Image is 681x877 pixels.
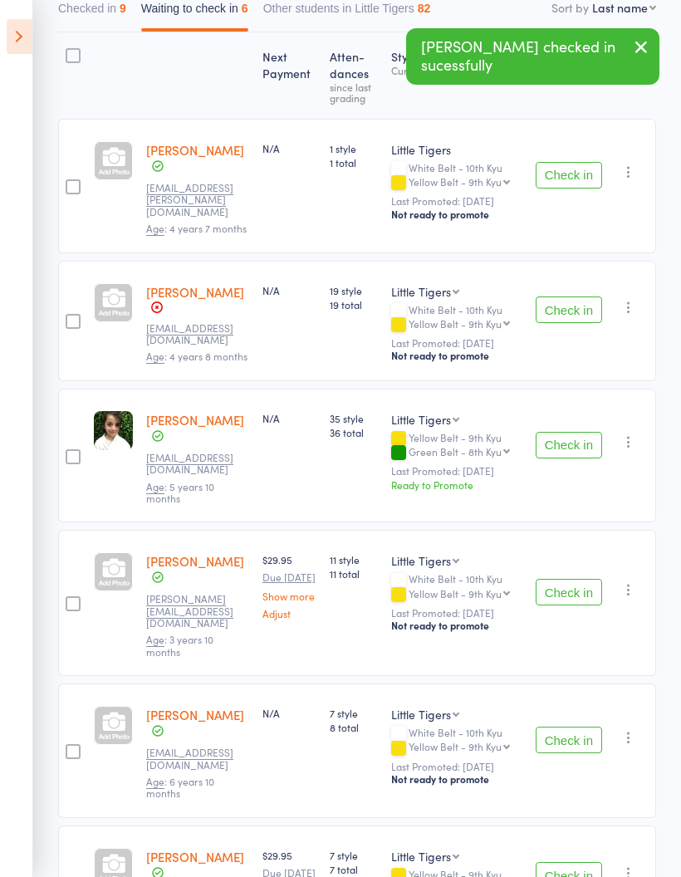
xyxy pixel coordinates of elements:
button: Check in [536,579,602,605]
div: Little Tigers [391,411,451,428]
div: Little Tigers [391,848,451,865]
a: [PERSON_NAME] [146,411,244,429]
div: White Belt - 10th Kyu [391,304,522,332]
a: Show more [262,590,316,601]
div: 6 [242,2,248,15]
div: Not ready to promote [391,772,522,786]
span: 36 total [330,425,378,439]
div: N/A [262,706,316,720]
span: 11 total [330,566,378,581]
div: Next Payment [256,40,323,111]
div: $29.95 [262,552,316,618]
small: Last Promoted: [DATE] [391,607,522,619]
small: Last Promoted: [DATE] [391,761,522,772]
div: White Belt - 10th Kyu [391,162,522,190]
span: 11 style [330,552,378,566]
span: : 4 years 7 months [146,221,247,236]
span: 7 style [330,848,378,862]
div: Current / Next Rank [391,65,522,76]
div: Yellow Belt - 9th Kyu [391,432,522,460]
div: 9 [120,2,126,15]
div: N/A [262,283,316,297]
a: [PERSON_NAME] [146,706,244,723]
div: Little Tigers [391,141,522,158]
span: 8 total [330,720,378,734]
div: Not ready to promote [391,208,522,221]
div: 82 [418,2,431,15]
div: Yellow Belt - 9th Kyu [409,176,502,187]
div: Not ready to promote [391,619,522,632]
a: [PERSON_NAME] [146,283,244,301]
a: Adjust [262,608,316,619]
span: : 6 years 10 months [146,774,214,800]
a: [PERSON_NAME] [146,141,244,159]
button: Check in [536,296,602,323]
small: saskia.helten@gmail.com [146,182,249,218]
span: 1 style [330,141,378,155]
span: : 3 years 10 months [146,632,213,658]
small: Due [DATE] [262,571,316,583]
div: White Belt - 10th Kyu [391,573,522,601]
div: Yellow Belt - 9th Kyu [409,588,502,599]
span: : 5 years 10 months [146,479,214,505]
small: Last Promoted: [DATE] [391,337,522,349]
a: [PERSON_NAME] [146,848,244,865]
small: Last Promoted: [DATE] [391,465,522,477]
div: Little Tigers [391,283,451,300]
div: Little Tigers [391,552,451,569]
span: 19 style [330,283,378,297]
div: N/A [262,141,316,155]
small: laura_thomas87@hotmail.com [146,747,249,771]
div: Green Belt - 8th Kyu [409,446,502,457]
div: [PERSON_NAME] checked in sucessfully [406,28,659,85]
button: Check in [536,432,602,458]
div: Little Tigers [391,706,451,723]
button: Check in [536,727,602,753]
span: 7 total [330,862,378,876]
div: Atten­dances [323,40,385,111]
span: 1 total [330,155,378,169]
span: 7 style [330,706,378,720]
div: Yellow Belt - 9th Kyu [409,318,502,329]
div: Ready to Promote [391,478,522,492]
small: Last Promoted: [DATE] [391,195,522,207]
button: Check in [536,162,602,189]
small: daoudaliaa@gmail.com [146,452,249,476]
small: Vivian_sarju@hotmail.com [146,593,249,629]
div: White Belt - 10th Kyu [391,727,522,755]
span: : 4 years 8 months [146,349,247,364]
div: Style [385,40,529,111]
a: [PERSON_NAME] [146,552,244,570]
div: since last grading [330,81,378,103]
span: 35 style [330,411,378,425]
span: 19 total [330,297,378,311]
div: Yellow Belt - 9th Kyu [409,741,502,752]
div: Not ready to promote [391,349,522,362]
small: mail2pradeepbiswal@gmail.com [146,322,249,346]
div: N/A [262,411,316,425]
img: image1743745931.png [94,411,133,450]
